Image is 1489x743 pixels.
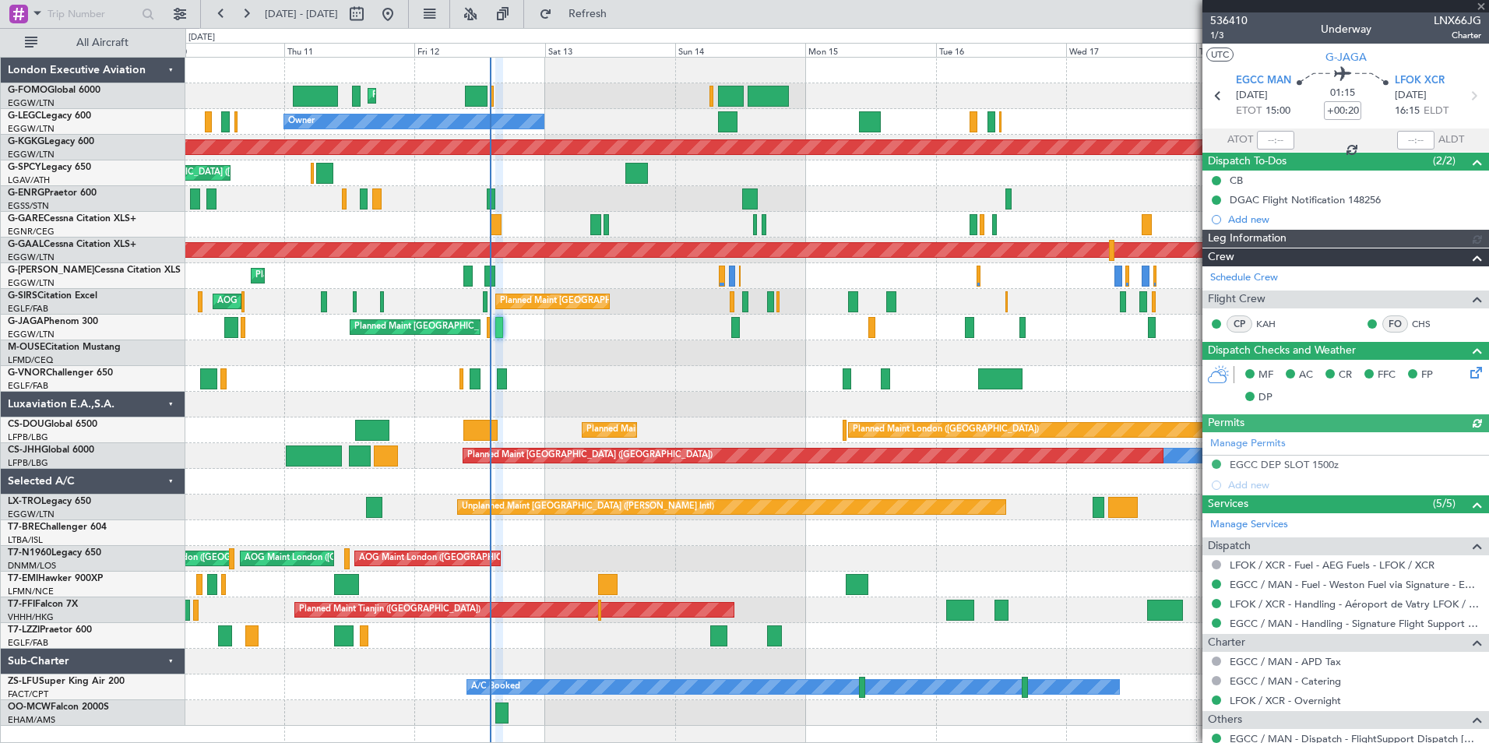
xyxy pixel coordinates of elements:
[8,445,41,455] span: CS-JHH
[359,547,533,570] div: AOG Maint London ([GEOGRAPHIC_DATA])
[1066,43,1196,57] div: Wed 17
[8,509,55,520] a: EGGW/LTN
[1258,368,1273,383] span: MF
[1424,104,1449,119] span: ELDT
[8,625,92,635] a: T7-LZZIPraetor 600
[8,354,53,366] a: LFMD/CEQ
[467,444,713,467] div: Planned Maint [GEOGRAPHIC_DATA] ([GEOGRAPHIC_DATA])
[1230,617,1481,630] a: EGCC / MAN - Handling - Signature Flight Support EGCC / MAN
[8,420,97,429] a: CS-DOUGlobal 6500
[1434,12,1481,29] span: LNX66JG
[555,9,621,19] span: Refresh
[1208,634,1245,652] span: Charter
[8,277,55,289] a: EGGW/LTN
[1208,537,1251,555] span: Dispatch
[1210,29,1248,42] span: 1/3
[8,291,97,301] a: G-SIRSCitation Excel
[471,675,520,699] div: A/C Booked
[8,574,38,583] span: T7-EMI
[8,123,55,135] a: EGGW/LTN
[1265,104,1290,119] span: 15:00
[8,574,103,583] a: T7-EMIHawker 900XP
[8,86,48,95] span: G-FOMO
[8,188,44,198] span: G-ENRG
[8,677,39,686] span: ZS-LFU
[8,497,91,506] a: LX-TROLegacy 650
[8,137,94,146] a: G-KGKGLegacy 600
[48,2,137,26] input: Trip Number
[8,368,46,378] span: G-VNOR
[1299,368,1313,383] span: AC
[8,600,35,609] span: T7-FFI
[1227,315,1252,333] div: CP
[8,188,97,198] a: G-ENRGPraetor 600
[936,43,1066,57] div: Tue 16
[8,252,55,263] a: EGGW/LTN
[1382,315,1408,333] div: FO
[8,226,55,238] a: EGNR/CEG
[586,418,832,442] div: Planned Maint [GEOGRAPHIC_DATA] ([GEOGRAPHIC_DATA])
[8,214,136,224] a: G-GARECessna Citation XLS+
[1196,43,1326,57] div: Thu 18
[8,445,94,455] a: CS-JHHGlobal 6000
[1208,342,1356,360] span: Dispatch Checks and Weather
[8,703,109,712] a: OO-MCWFalcon 2000S
[8,343,121,352] a: M-OUSECitation Mustang
[8,703,51,712] span: OO-MCW
[8,420,44,429] span: CS-DOU
[8,677,125,686] a: ZS-LFUSuper King Air 200
[8,303,48,315] a: EGLF/FAB
[1228,213,1481,226] div: Add new
[8,163,91,172] a: G-SPCYLegacy 650
[120,547,294,570] div: AOG Maint London ([GEOGRAPHIC_DATA])
[284,43,414,57] div: Thu 11
[1208,153,1287,171] span: Dispatch To-Dos
[8,560,56,572] a: DNMM/LOS
[1433,153,1456,169] span: (2/2)
[1434,29,1481,42] span: Charter
[1210,517,1288,533] a: Manage Services
[8,497,41,506] span: LX-TRO
[1236,88,1268,104] span: [DATE]
[299,598,480,622] div: Planned Maint Tianjin ([GEOGRAPHIC_DATA])
[805,43,935,57] div: Mon 15
[500,290,745,313] div: Planned Maint [GEOGRAPHIC_DATA] ([GEOGRAPHIC_DATA])
[8,111,41,121] span: G-LEGC
[1321,21,1371,37] div: Underway
[1227,132,1253,148] span: ATOT
[188,31,215,44] div: [DATE]
[8,586,54,597] a: LFMN/NCE
[8,214,44,224] span: G-GARE
[8,523,107,532] a: T7-BREChallenger 604
[8,317,44,326] span: G-JAGA
[1206,48,1234,62] button: UTC
[8,431,48,443] a: LFPB/LBG
[40,37,164,48] span: All Aircraft
[8,548,101,558] a: T7-N1960Legacy 650
[255,264,501,287] div: Planned Maint [GEOGRAPHIC_DATA] ([GEOGRAPHIC_DATA])
[8,548,51,558] span: T7-N1960
[8,137,44,146] span: G-KGKG
[8,240,44,249] span: G-GAAL
[8,111,91,121] a: G-LEGCLegacy 600
[8,637,48,649] a: EGLF/FAB
[414,43,544,57] div: Fri 12
[1208,291,1265,308] span: Flight Crew
[8,329,55,340] a: EGGW/LTN
[1339,368,1352,383] span: CR
[1230,558,1434,572] a: LFOK / XCR - Fuel - AEG Fuels - LFOK / XCR
[1325,49,1367,65] span: G-JAGA
[1258,390,1273,406] span: DP
[1230,193,1381,206] div: DGAC Flight Notification 148256
[8,174,50,186] a: LGAV/ATH
[1230,578,1481,591] a: EGCC / MAN - Fuel - Weston Fuel via Signature - EGCC / MAN
[8,523,40,532] span: T7-BRE
[8,625,40,635] span: T7-LZZI
[545,43,675,57] div: Sat 13
[8,149,55,160] a: EGGW/LTN
[1230,694,1341,707] a: LFOK / XCR - Overnight
[8,163,41,172] span: G-SPCY
[1421,368,1433,383] span: FP
[1395,88,1427,104] span: [DATE]
[853,418,1039,442] div: Planned Maint London ([GEOGRAPHIC_DATA])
